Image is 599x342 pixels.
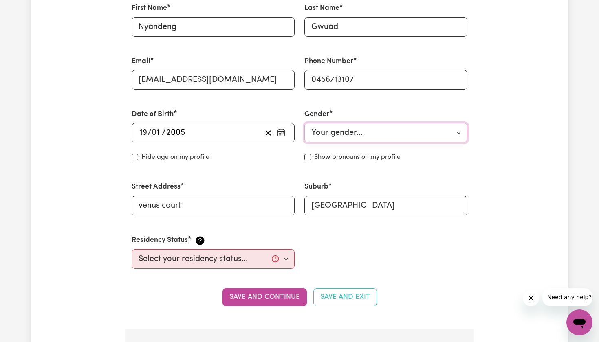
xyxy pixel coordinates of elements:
span: / [148,128,152,137]
input: ---- [166,127,186,139]
label: Last Name [304,3,339,13]
label: Email [132,56,150,67]
span: / [162,128,166,137]
label: Suburb [304,182,328,192]
input: -- [152,127,162,139]
span: 0 [152,129,156,137]
label: First Name [132,3,167,13]
iframe: Message from company [542,288,592,306]
label: Gender [304,109,329,120]
iframe: Button to launch messaging window [566,309,592,335]
button: Save and continue [222,288,307,306]
label: Date of Birth [132,109,174,120]
label: Phone Number [304,56,353,67]
label: Show pronouns on my profile [314,152,401,162]
label: Street Address [132,182,181,192]
button: Save and Exit [313,288,377,306]
label: Hide age on my profile [141,152,209,162]
label: Residency Status [132,235,188,246]
iframe: Close message [523,290,539,306]
input: e.g. North Bondi, New South Wales [304,196,467,215]
input: -- [139,127,148,139]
